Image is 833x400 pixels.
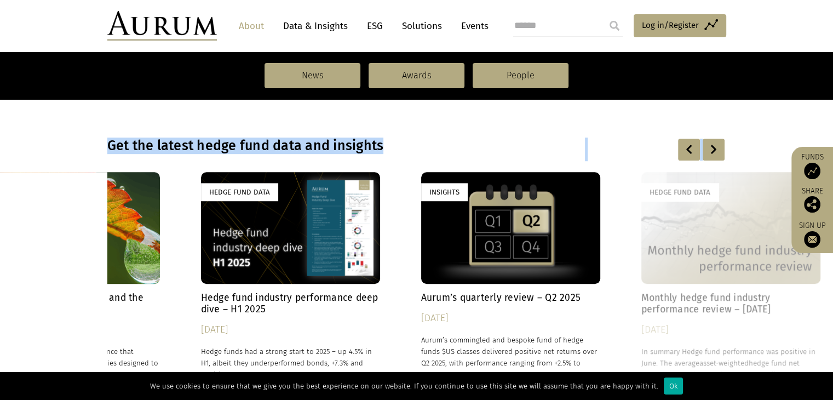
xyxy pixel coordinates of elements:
h4: Monthly hedge fund industry performance review – [DATE] [641,292,820,315]
input: Submit [604,15,625,37]
a: About [233,16,269,36]
a: Log in/Register [634,14,726,37]
div: Share [797,187,828,213]
div: Insights [421,183,468,201]
h4: Hedge fund industry performance deep dive – H1 2025 [201,292,380,315]
a: Insights Aurum’s quarterly review – Q2 2025 [DATE] Aurum’s commingled and bespoke fund of hedge f... [421,172,600,392]
img: Sign up to our newsletter [804,231,820,248]
a: Hedge Fund Data Hedge fund industry performance deep dive – H1 2025 [DATE] Hedge funds had a stro... [201,172,380,392]
a: Solutions [397,16,447,36]
a: ESG [361,16,388,36]
h4: Aurum’s quarterly review – Q2 2025 [421,292,600,304]
h3: Get the latest hedge fund data and insights [107,138,585,154]
span: asset-weighted [699,359,749,367]
a: Sign up [797,221,828,248]
a: Funds [797,152,828,179]
a: Events [456,16,489,36]
a: People [473,63,568,88]
a: News [265,63,360,88]
p: Aurum’s commingled and bespoke fund of hedge funds $US classes delivered positive net returns ove... [421,334,600,381]
div: Hedge Fund Data [201,183,278,201]
div: [DATE] [421,311,600,326]
span: Log in/Register [642,19,699,32]
img: Share this post [804,196,820,213]
div: [DATE] [641,322,820,338]
img: Aurum [107,11,217,41]
div: [DATE] [201,322,380,338]
img: Access Funds [804,163,820,179]
div: Ok [664,378,683,395]
div: Hedge Fund Data [641,183,719,201]
p: In summary Hedge fund performance was positive in June. The average hedge fund net return across ... [641,346,820,392]
a: Awards [369,63,464,88]
a: Data & Insights [278,16,353,36]
p: Hedge funds had a strong start to 2025 – up 4.5% in H1, albeit they underperformed bonds, +7.3% a... [201,346,380,380]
